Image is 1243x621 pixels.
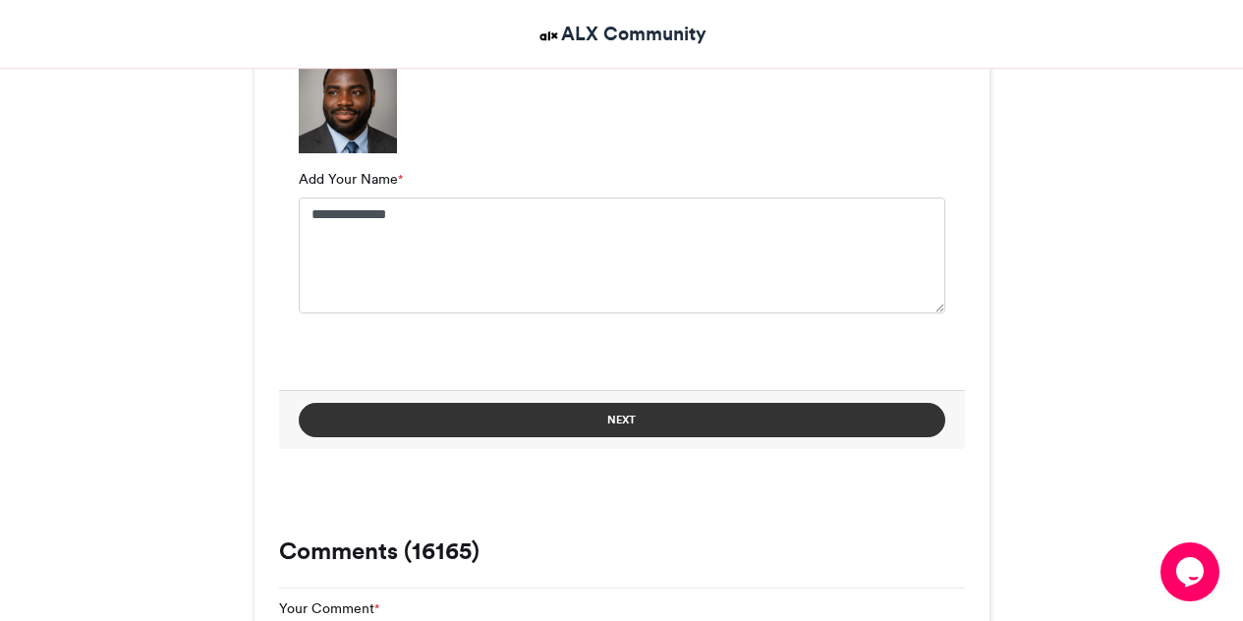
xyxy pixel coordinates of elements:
[279,539,965,563] h3: Comments (16165)
[537,20,706,48] a: ALX Community
[1160,542,1223,601] iframe: chat widget
[299,403,945,437] button: Next
[299,169,403,190] label: Add Your Name
[299,55,397,153] img: 1758533625.311-b2dcae4267c1926e4edbba7f5065fdc4d8f11412.png
[537,24,561,48] img: ALX Community
[279,598,379,619] label: Your Comment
